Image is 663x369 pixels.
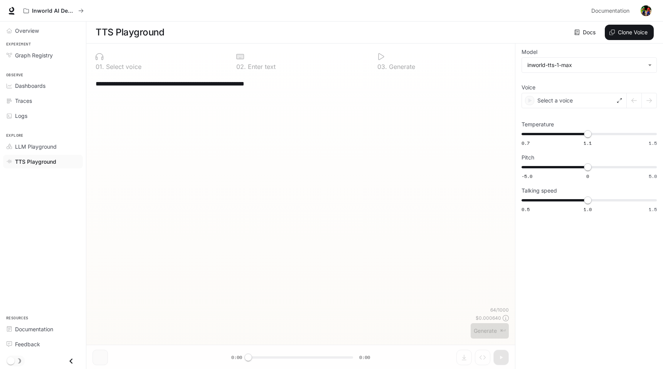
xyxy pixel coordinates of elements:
button: All workspaces [20,3,87,18]
img: User avatar [641,5,651,16]
button: User avatar [638,3,654,18]
p: $ 0.000640 [476,315,501,321]
a: Graph Registry [3,49,83,62]
span: 0.7 [522,140,530,146]
span: TTS Playground [15,158,56,166]
p: Enter text [246,64,276,70]
span: 1.1 [584,140,592,146]
button: Clone Voice [605,25,654,40]
span: Traces [15,97,32,105]
p: 0 2 . [236,64,246,70]
a: Documentation [588,3,635,18]
span: Logs [15,112,27,120]
p: 0 3 . [377,64,387,70]
p: 0 1 . [96,64,104,70]
span: Dashboards [15,82,45,90]
span: Documentation [15,325,53,333]
span: 0.5 [522,206,530,213]
span: Dark mode toggle [7,356,15,365]
a: Docs [573,25,599,40]
p: Inworld AI Demos [32,8,75,14]
a: Dashboards [3,79,83,92]
p: Talking speed [522,188,557,193]
span: Overview [15,27,39,35]
a: TTS Playground [3,155,83,168]
span: LLM Playground [15,143,57,151]
span: 1.5 [649,140,657,146]
p: Select voice [104,64,141,70]
p: Model [522,49,537,55]
a: Traces [3,94,83,107]
p: 64 / 1000 [490,307,509,313]
a: Feedback [3,337,83,351]
span: 5.0 [649,173,657,179]
span: 1.0 [584,206,592,213]
a: LLM Playground [3,140,83,153]
p: Temperature [522,122,554,127]
span: 1.5 [649,206,657,213]
a: Logs [3,109,83,122]
p: Voice [522,85,535,90]
p: Pitch [522,155,534,160]
button: Close drawer [62,353,80,369]
span: -5.0 [522,173,532,179]
span: Feedback [15,340,40,348]
a: Documentation [3,322,83,336]
div: inworld-tts-1-max [522,58,656,72]
h1: TTS Playground [96,25,164,40]
span: Documentation [591,6,629,16]
a: Overview [3,24,83,37]
span: Graph Registry [15,51,53,59]
p: Generate [387,64,415,70]
div: inworld-tts-1-max [527,61,644,69]
span: 0 [586,173,589,179]
p: Select a voice [537,97,573,104]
